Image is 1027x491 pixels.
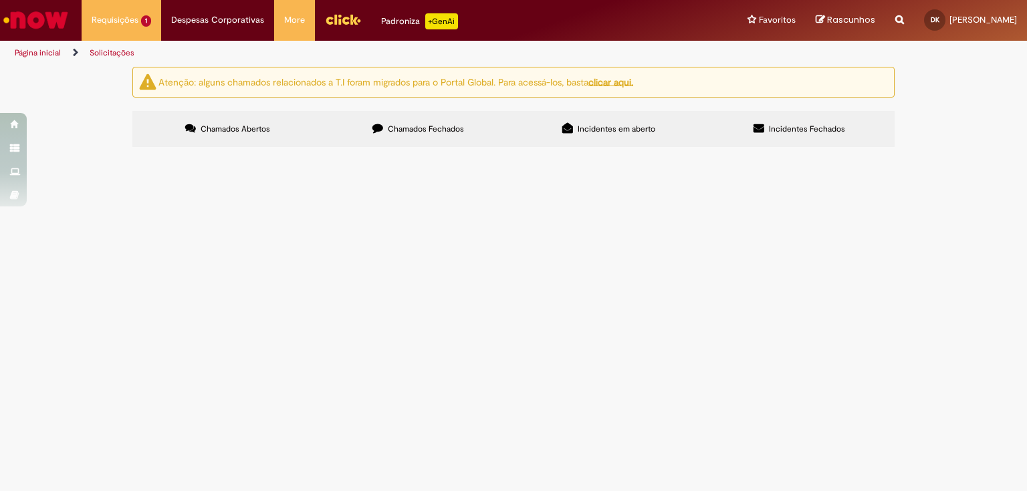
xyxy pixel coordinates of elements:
span: Chamados Abertos [201,124,270,134]
span: Chamados Fechados [388,124,464,134]
p: +GenAi [425,13,458,29]
a: Solicitações [90,47,134,58]
img: click_logo_yellow_360x200.png [325,9,361,29]
span: 1 [141,15,151,27]
div: Padroniza [381,13,458,29]
span: DK [931,15,939,24]
span: Incidentes em aberto [578,124,655,134]
a: clicar aqui. [588,75,633,88]
ng-bind-html: Atenção: alguns chamados relacionados a T.I foram migrados para o Portal Global. Para acessá-los,... [158,75,633,88]
a: Página inicial [15,47,61,58]
span: More [284,13,305,27]
span: Rascunhos [827,13,875,26]
span: Incidentes Fechados [769,124,845,134]
a: Rascunhos [816,14,875,27]
span: Requisições [92,13,138,27]
span: Favoritos [759,13,796,27]
span: Despesas Corporativas [171,13,264,27]
img: ServiceNow [1,7,70,33]
ul: Trilhas de página [10,41,675,65]
span: [PERSON_NAME] [949,14,1017,25]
